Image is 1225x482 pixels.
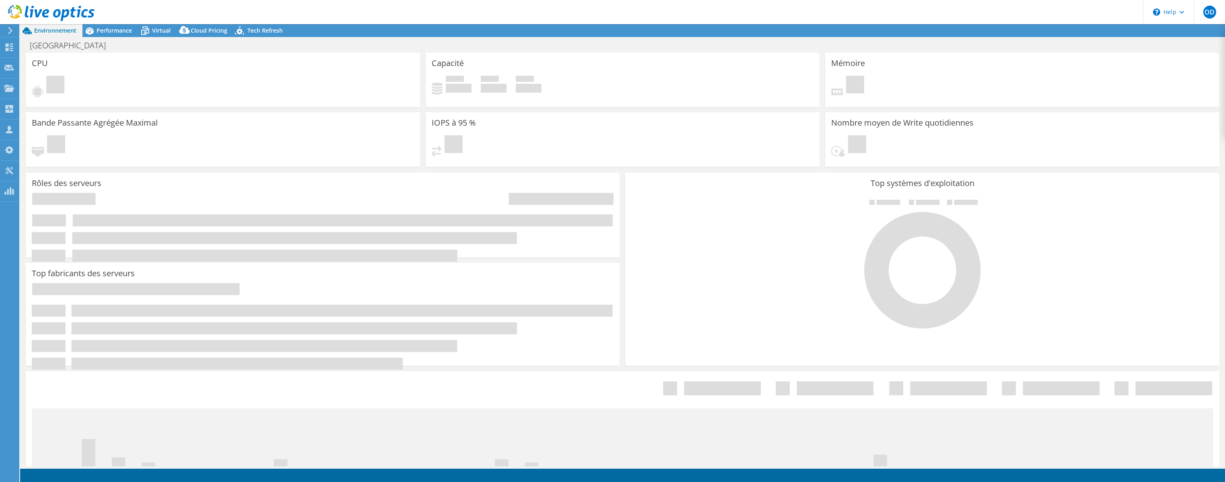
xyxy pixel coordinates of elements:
span: OD [1203,6,1216,19]
h3: Top fabricants des serveurs [32,269,135,278]
h3: Capacité [432,59,464,68]
h4: 0 Gio [446,84,471,93]
h3: Nombre moyen de Write quotidiennes [831,118,974,127]
h1: [GEOGRAPHIC_DATA] [26,41,118,50]
span: Tech Refresh [247,27,283,34]
span: Total [516,76,534,84]
h3: Top systèmes d'exploitation [631,179,1213,188]
span: Utilisé [446,76,464,84]
svg: \n [1153,8,1160,16]
span: En attente [47,135,65,155]
span: Cloud Pricing [191,27,227,34]
h3: Mémoire [831,59,865,68]
h3: IOPS à 95 % [432,118,476,127]
h4: 0 Gio [481,84,506,93]
span: Espace libre [481,76,499,84]
span: Environnement [34,27,76,34]
h3: Rôles des serveurs [32,179,101,188]
span: En attente [846,76,864,95]
span: Virtual [152,27,171,34]
h4: 0 Gio [516,84,541,93]
span: En attente [46,76,64,95]
span: Performance [97,27,132,34]
h3: Bande Passante Agrégée Maximal [32,118,158,127]
span: En attente [445,135,463,155]
span: En attente [848,135,866,155]
h3: CPU [32,59,48,68]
